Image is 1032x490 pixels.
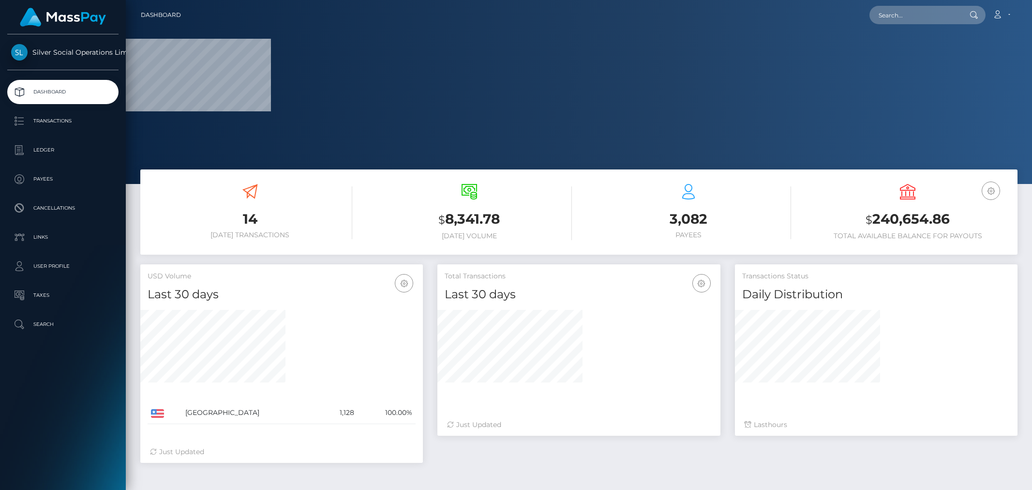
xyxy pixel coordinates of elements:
[7,225,119,249] a: Links
[7,196,119,220] a: Cancellations
[745,420,1008,430] div: Last hours
[11,143,115,157] p: Ledger
[7,283,119,307] a: Taxes
[367,232,571,240] h6: [DATE] Volume
[7,138,119,162] a: Ledger
[148,286,416,303] h4: Last 30 days
[148,210,352,229] h3: 14
[869,6,960,24] input: Search...
[11,317,115,332] p: Search
[141,5,181,25] a: Dashboard
[182,402,321,424] td: [GEOGRAPHIC_DATA]
[7,167,119,191] a: Payees
[11,44,28,61] img: Silver Social Operations Limited
[742,286,1010,303] h4: Daily Distribution
[447,420,710,430] div: Just Updated
[321,402,358,424] td: 1,128
[7,109,119,133] a: Transactions
[806,232,1010,240] h6: Total Available Balance for Payouts
[438,213,445,227] small: $
[445,272,713,281] h5: Total Transactions
[866,213,872,227] small: $
[742,272,1010,281] h5: Transactions Status
[151,409,164,418] img: US.png
[11,85,115,99] p: Dashboard
[358,402,416,424] td: 100.00%
[11,230,115,245] p: Links
[11,172,115,186] p: Payees
[7,312,119,337] a: Search
[148,272,416,281] h5: USD Volume
[367,210,571,230] h3: 8,341.78
[148,231,352,239] h6: [DATE] Transactions
[150,447,413,457] div: Just Updated
[11,288,115,303] p: Taxes
[11,259,115,274] p: User Profile
[7,48,119,57] span: Silver Social Operations Limited
[586,231,791,239] h6: Payees
[445,286,713,303] h4: Last 30 days
[586,210,791,229] h3: 3,082
[11,114,115,128] p: Transactions
[7,80,119,104] a: Dashboard
[11,201,115,215] p: Cancellations
[7,254,119,278] a: User Profile
[20,8,106,27] img: MassPay Logo
[806,210,1010,230] h3: 240,654.86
